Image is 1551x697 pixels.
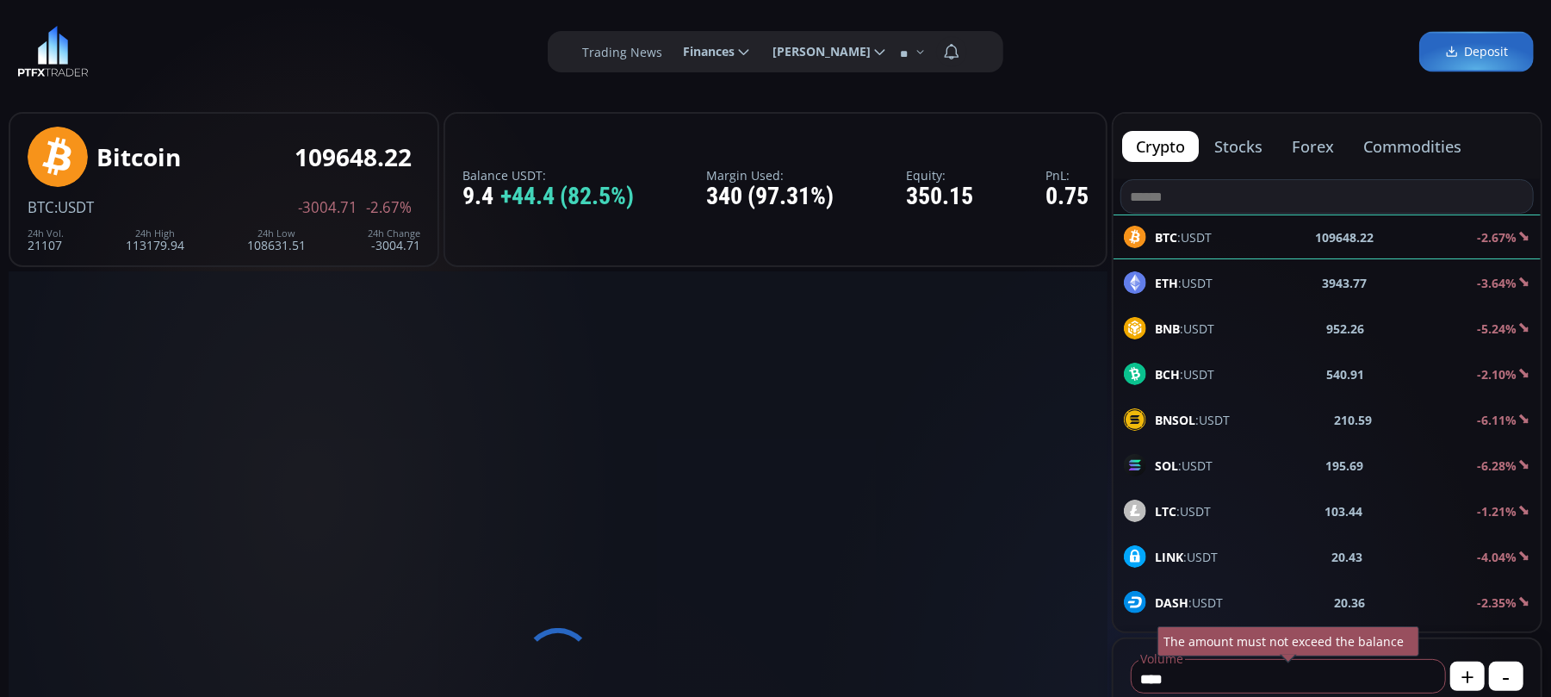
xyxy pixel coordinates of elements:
[28,228,64,239] div: 24h Vol.
[126,228,184,252] div: 113179.94
[28,197,54,217] span: BTC
[760,34,871,69] span: [PERSON_NAME]
[1200,131,1276,162] button: stocks
[706,184,834,210] div: 340 (97.31%)
[1157,626,1419,657] div: The amount must not exceed the balance
[1335,411,1373,429] b: 210.59
[1489,662,1523,691] button: -
[1419,32,1534,72] a: Deposit
[1155,503,1176,520] b: LTC
[366,200,412,215] span: -2.67%
[1349,131,1475,162] button: commodities
[1155,366,1180,383] b: BCH
[1477,412,1517,428] b: -6.11%
[671,34,735,69] span: Finances
[247,228,306,239] div: 24h Low
[96,144,181,171] div: Bitcoin
[1450,662,1485,691] button: +
[1332,548,1363,566] b: 20.43
[368,228,420,252] div: -3004.71
[1477,366,1517,383] b: -2.10%
[368,228,420,239] div: 24h Change
[1326,457,1364,475] b: 195.69
[1155,320,1180,337] b: BNB
[1155,411,1230,429] span: :USDT
[247,228,306,252] div: 108631.51
[1155,548,1218,566] span: :USDT
[1327,365,1365,383] b: 540.91
[1155,457,1213,475] span: :USDT
[295,144,412,171] div: 109648.22
[1155,412,1195,428] b: BNSOL
[54,197,94,217] span: :USDT
[126,228,184,239] div: 24h High
[500,184,634,210] span: +44.4 (82.5%)
[462,184,634,210] div: 9.4
[1155,502,1211,520] span: :USDT
[1477,320,1517,337] b: -5.24%
[1477,503,1517,520] b: -1.21%
[1327,320,1365,338] b: 952.26
[1335,594,1366,612] b: 20.36
[582,43,662,61] label: Trading News
[1045,184,1089,210] div: 0.75
[1122,131,1199,162] button: crypto
[462,169,634,182] label: Balance USDT:
[1325,502,1363,520] b: 103.44
[1323,274,1368,292] b: 3943.77
[1477,594,1517,611] b: -2.35%
[1477,549,1517,565] b: -4.04%
[1477,457,1517,474] b: -6.28%
[1155,594,1223,612] span: :USDT
[706,169,834,182] label: Margin Used:
[298,200,357,215] span: -3004.71
[1445,43,1508,61] span: Deposit
[906,184,973,210] div: 350.15
[1155,549,1183,565] b: LINK
[17,26,89,78] img: LOGO
[1155,320,1214,338] span: :USDT
[28,228,64,252] div: 21107
[1155,457,1178,474] b: SOL
[906,169,973,182] label: Equity:
[1278,131,1348,162] button: forex
[1155,275,1178,291] b: ETH
[1045,169,1089,182] label: PnL:
[1477,275,1517,291] b: -3.64%
[1155,594,1188,611] b: DASH
[1155,365,1214,383] span: :USDT
[1155,274,1213,292] span: :USDT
